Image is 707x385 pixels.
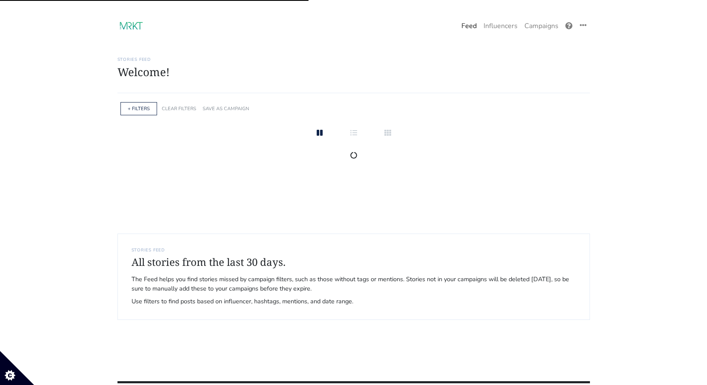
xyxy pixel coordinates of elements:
[480,17,521,34] a: Influencers
[521,17,562,34] a: Campaigns
[132,256,576,268] h4: All stories from the last 30 days.
[162,106,196,112] a: CLEAR FILTERS
[458,17,480,34] a: Feed
[128,106,150,112] a: + FILTERS
[203,106,249,112] a: SAVE AS CAMPAIGN
[117,66,590,79] h1: Welcome!
[132,248,576,253] h6: STORIES FEED
[132,275,576,293] span: The Feed helps you find stories missed by campaign filters, such as those without tags or mention...
[117,57,590,62] h6: Stories Feed
[117,19,144,33] img: 17:23:10_1694020990
[132,297,576,306] span: Use filters to find posts based on influencer, hashtags, mentions, and date range.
